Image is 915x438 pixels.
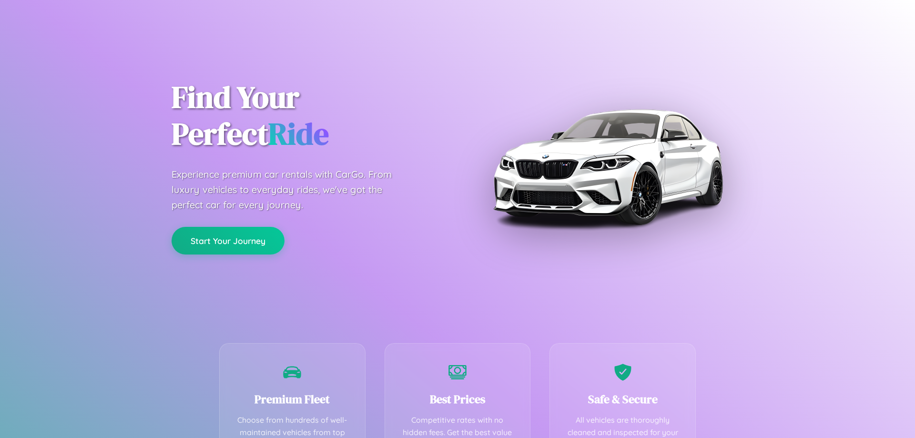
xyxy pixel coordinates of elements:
[234,391,351,407] h3: Premium Fleet
[172,79,443,153] h1: Find Your Perfect
[172,167,410,213] p: Experience premium car rentals with CarGo. From luxury vehicles to everyday rides, we've got the ...
[172,227,285,255] button: Start Your Journey
[399,391,516,407] h3: Best Prices
[564,391,681,407] h3: Safe & Secure
[488,48,727,286] img: Premium BMW car rental vehicle
[268,113,329,154] span: Ride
